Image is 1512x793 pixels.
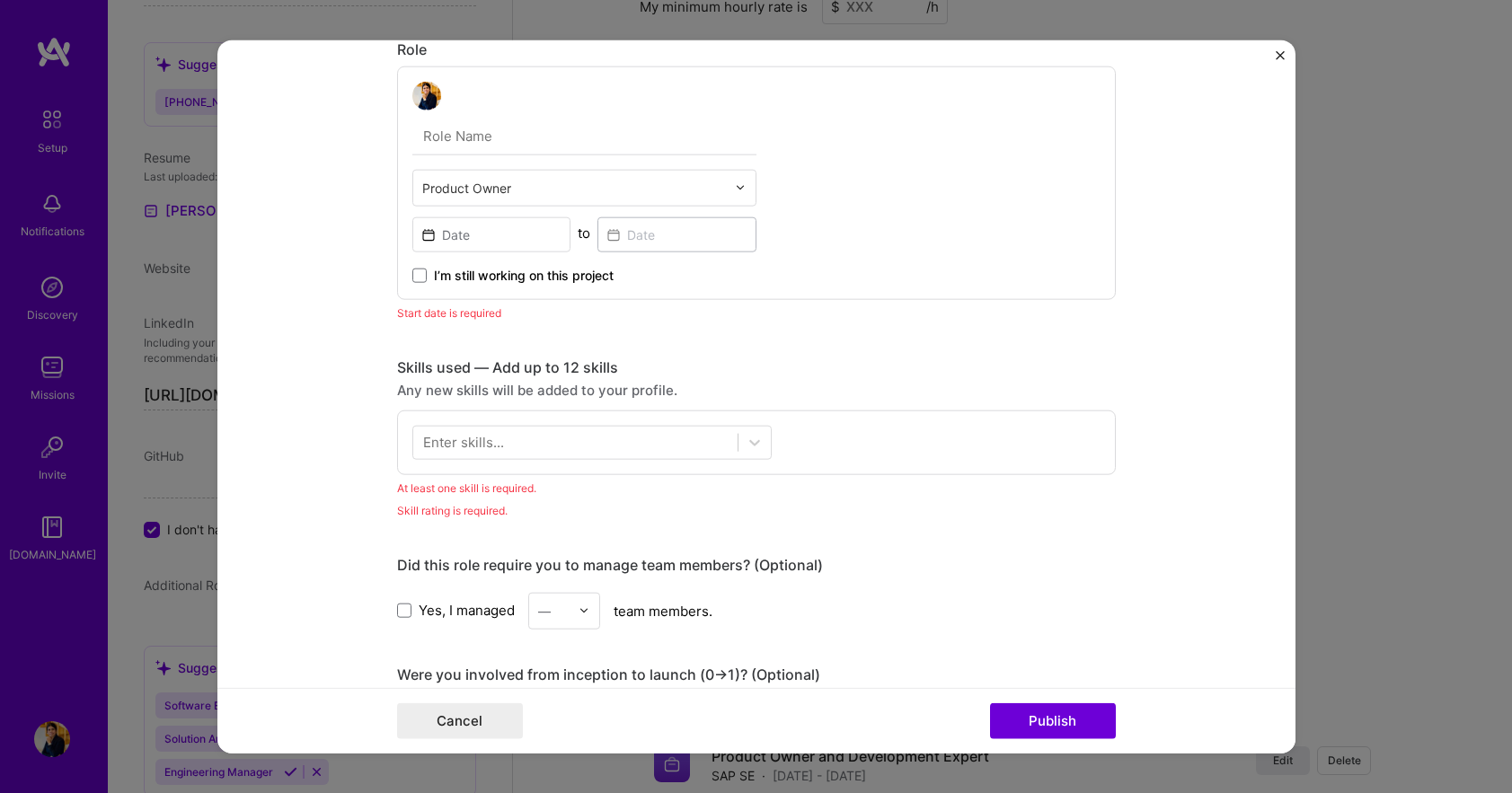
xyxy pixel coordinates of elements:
img: drop icon [735,182,746,193]
div: Were you involved from inception to launch (0 -> 1)? (Optional) [397,665,1116,683]
div: to [578,223,590,242]
div: Skills used — Add up to 12 skills [397,357,1116,376]
img: drop icon [579,605,589,616]
div: Any new skills will be added to your profile. [397,380,1116,399]
input: Date [412,216,571,251]
div: — [538,601,551,620]
input: Date [597,216,756,251]
button: Cancel [397,703,523,739]
div: Start date is required [397,303,1116,322]
span: I’m still working on this project [434,266,614,284]
input: Role Name [412,117,756,154]
div: Enter skills... [423,433,504,452]
div: Did this role require you to manage team members? (Optional) [397,555,1116,574]
div: Skill rating is required. [397,500,1116,519]
button: Close [1276,50,1285,69]
div: Role [397,40,1116,58]
button: Publish [990,703,1116,739]
span: Yes, I managed [419,601,515,620]
div: team members. [397,592,1116,629]
div: At least one skill is required. [397,478,1116,497]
